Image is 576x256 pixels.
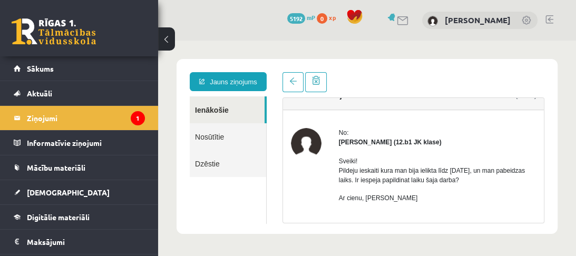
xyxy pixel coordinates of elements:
span: Sākums [27,64,54,73]
a: 5192 mP [287,13,315,22]
a: Mācību materiāli [14,155,145,180]
span: Mācību materiāli [27,163,85,172]
a: 0 xp [317,13,341,22]
span: [DEMOGRAPHIC_DATA] [27,188,110,197]
img: Olesja Jermolajeva [427,16,438,26]
a: [PERSON_NAME] [445,15,511,25]
p: Sveiki! Pildeju ieskaiti kura man bija ielikta līdz [DATE], un man pabeidzas laiks. Ir iespeja pa... [181,116,378,144]
a: Ziņojumi1 [14,106,145,130]
legend: Maksājumi [27,230,145,254]
i: 1 [131,111,145,125]
span: 5192 [287,13,305,24]
a: [DEMOGRAPHIC_DATA] [14,180,145,204]
span: 0 [317,13,327,24]
a: Sākums [14,56,145,81]
span: mP [307,13,315,22]
a: Nosūtītie [32,83,108,110]
a: Jauns ziņojums [32,32,109,51]
a: Maksājumi [14,230,145,254]
span: Aktuāli [27,88,52,98]
a: Aktuāli [14,81,145,105]
legend: Ziņojumi [27,106,145,130]
p: Ar cienu, [PERSON_NAME] [181,153,378,162]
a: Rīgas 1. Tālmācības vidusskola [12,18,96,45]
span: xp [329,13,336,22]
a: Dzēstie [32,110,108,136]
legend: Informatīvie ziņojumi [27,131,145,155]
span: Digitālie materiāli [27,212,90,222]
a: Informatīvie ziņojumi [14,131,145,155]
a: Ienākošie [32,56,106,83]
div: No: [181,87,378,97]
strong: [PERSON_NAME] (12.b1 JK klase) [181,98,284,105]
img: Jelizaveta Daņevska [133,87,163,118]
a: Digitālie materiāli [14,205,145,229]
